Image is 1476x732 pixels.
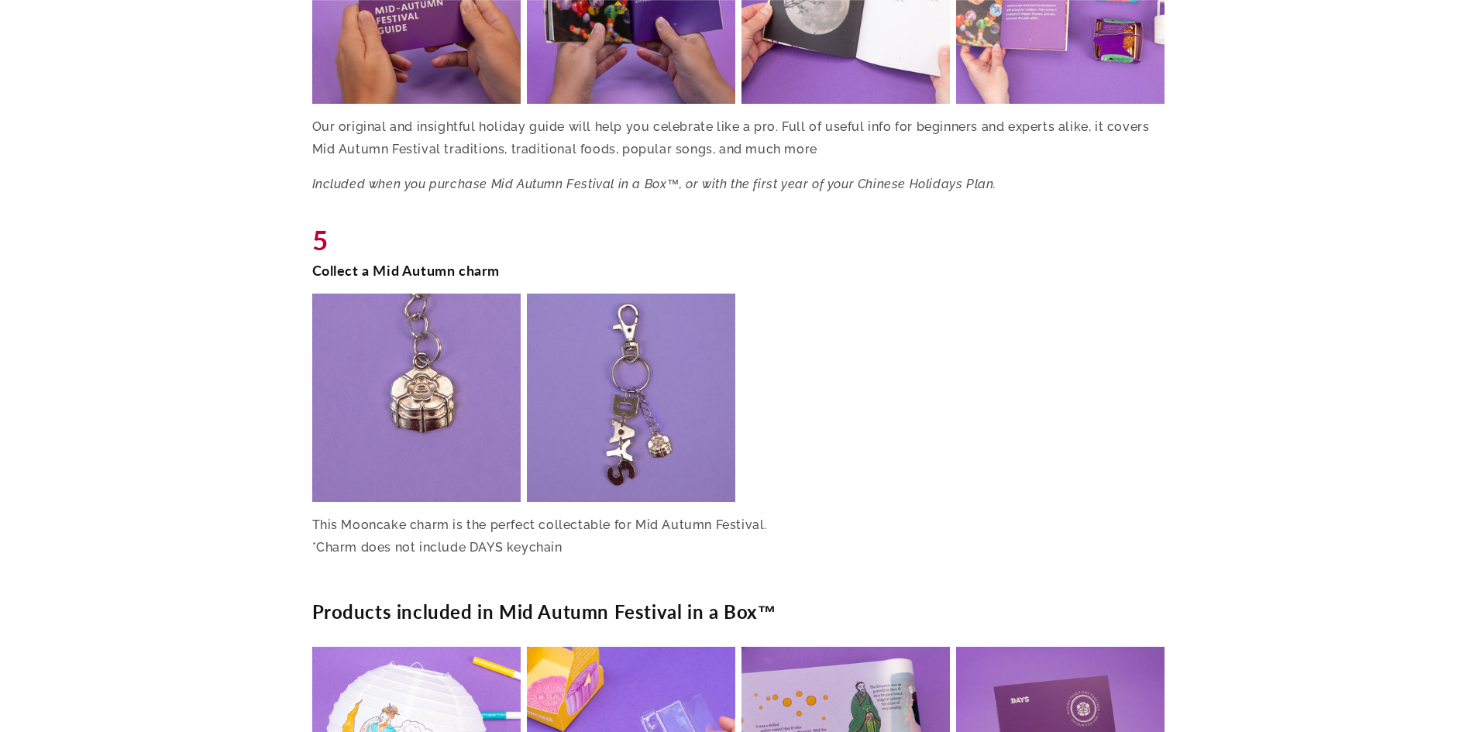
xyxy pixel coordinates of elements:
[312,294,521,502] img: Mid Autumn Festival Charm
[312,116,1165,161] p: Our original and insightful holiday guide will help you celebrate like a pro. Full of useful info...
[312,177,997,191] i: Included when you purchase Mid Autumn Festival in a Box™, or with the first year of your Chinese ...
[312,514,1165,559] p: This Mooncake charm is the perfect collectable for Mid Autumn Festival. *Charm does not include D...
[312,600,1165,624] h2: Products included in Mid Autumn Festival in a Box™
[312,222,1165,258] h3: 5
[312,262,1165,280] h3: Collect a Mid Autumn charm
[523,290,738,505] img: Mid Autumn Festival Charm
